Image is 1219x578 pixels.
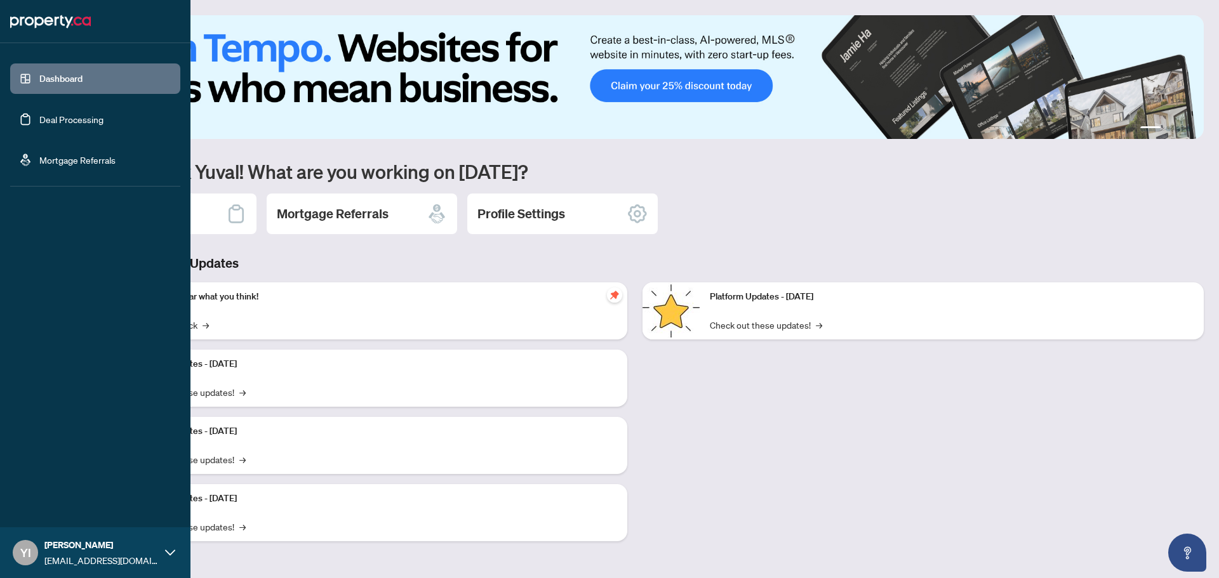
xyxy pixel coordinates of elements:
span: [EMAIL_ADDRESS][DOMAIN_NAME] [44,553,159,567]
button: 3 [1176,126,1181,131]
span: → [239,520,246,534]
a: Deal Processing [39,114,103,125]
button: 4 [1186,126,1191,131]
p: We want to hear what you think! [133,290,617,304]
a: Mortgage Referrals [39,154,116,166]
h2: Profile Settings [477,205,565,223]
p: Platform Updates - [DATE] [133,424,617,438]
button: 1 [1140,126,1161,131]
h1: Welcome back Yuval! What are you working on [DATE]? [66,159,1204,183]
a: Check out these updates!→ [710,318,822,332]
span: → [239,452,246,466]
h2: Mortgage Referrals [277,205,389,223]
span: → [203,318,209,332]
p: Platform Updates - [DATE] [133,357,617,371]
span: YI [20,544,31,562]
a: Dashboard [39,73,83,84]
span: [PERSON_NAME] [44,538,159,552]
span: → [816,318,822,332]
img: Slide 0 [66,15,1204,139]
span: → [239,385,246,399]
span: pushpin [607,287,622,303]
p: Platform Updates - [DATE] [710,290,1194,304]
button: Open asap [1168,534,1206,572]
img: Platform Updates - June 23, 2025 [643,282,700,339]
p: Platform Updates - [DATE] [133,492,617,506]
button: 2 [1166,126,1171,131]
h3: Brokerage & Industry Updates [66,254,1204,272]
img: logo [10,11,91,32]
